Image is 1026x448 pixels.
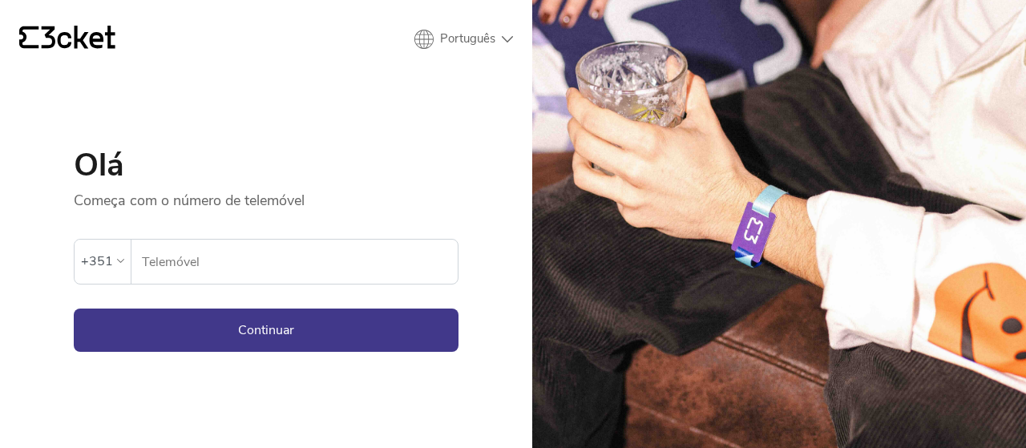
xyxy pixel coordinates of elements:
h1: Olá [74,149,458,181]
a: {' '} [19,26,115,53]
div: +351 [81,249,113,273]
input: Telemóvel [141,240,458,284]
p: Começa com o número de telemóvel [74,181,458,210]
button: Continuar [74,309,458,352]
label: Telemóvel [131,240,458,285]
g: {' '} [19,26,38,49]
